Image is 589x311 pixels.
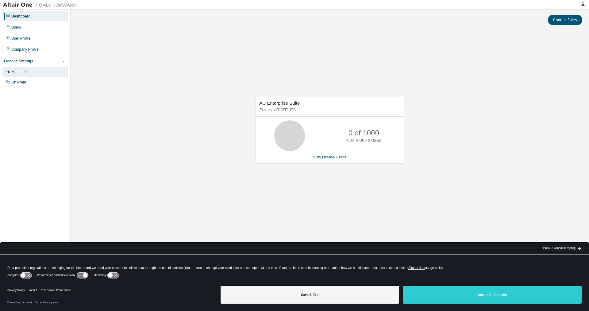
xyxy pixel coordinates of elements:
div: Managed [11,69,27,74]
span: AU Enterprise Suite [260,100,300,106]
p: Expires on [DATE] UTC [260,107,399,113]
div: Users [11,25,21,30]
div: Company Profile [11,47,39,52]
button: Contact Sales [548,15,582,25]
div: Dashboard [11,14,31,19]
div: On Prem [11,80,26,85]
a: View License Usage [313,155,347,159]
img: Altair One [3,2,80,8]
div: License Settings [4,59,33,64]
p: ALTAIR UNITS USED [346,138,382,143]
div: User Profile [11,36,31,41]
p: 0 of 1000 [348,128,379,138]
